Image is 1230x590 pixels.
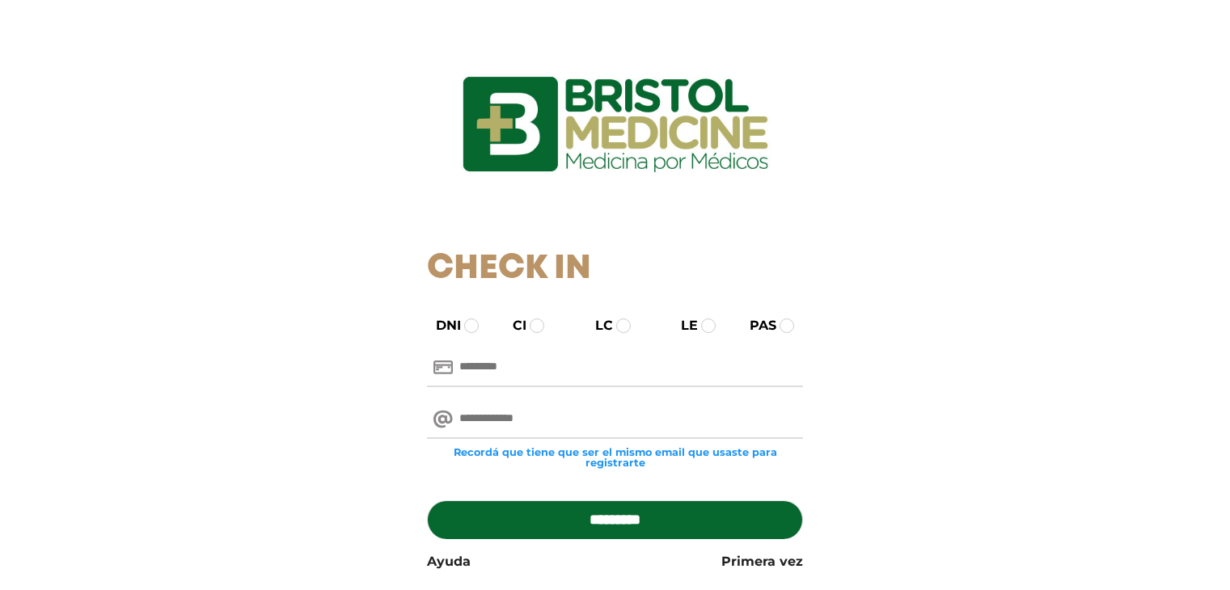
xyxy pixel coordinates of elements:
[397,19,834,230] img: logo_ingresarbristol.jpg
[721,552,803,571] a: Primera vez
[735,316,776,335] label: PAS
[427,249,803,289] h1: Check In
[498,316,526,335] label: CI
[581,316,613,335] label: LC
[421,316,461,335] label: DNI
[666,316,698,335] label: LE
[427,552,471,571] a: Ayuda
[427,447,803,468] small: Recordá que tiene que ser el mismo email que usaste para registrarte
